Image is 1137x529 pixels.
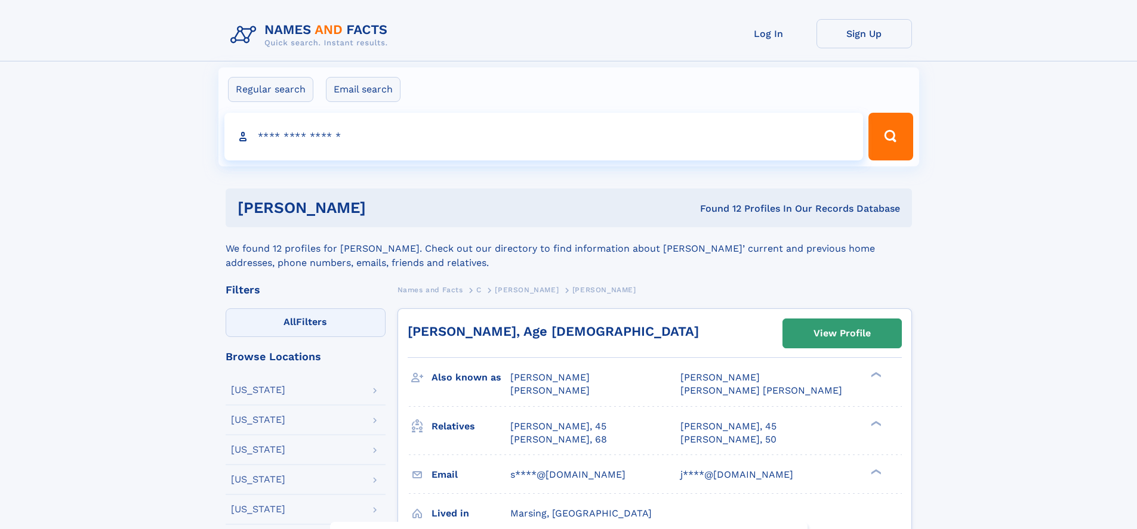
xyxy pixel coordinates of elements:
[510,433,607,446] a: [PERSON_NAME], 68
[680,433,777,446] a: [PERSON_NAME], 50
[226,308,386,337] label: Filters
[680,385,842,396] span: [PERSON_NAME] [PERSON_NAME]
[814,320,871,347] div: View Profile
[326,77,400,102] label: Email search
[231,385,285,395] div: [US_STATE]
[572,286,636,294] span: [PERSON_NAME]
[231,475,285,484] div: [US_STATE]
[476,286,482,294] span: C
[533,202,900,215] div: Found 12 Profiles In Our Records Database
[238,200,533,215] h1: [PERSON_NAME]
[398,282,463,297] a: Names and Facts
[510,385,590,396] span: [PERSON_NAME]
[432,503,510,524] h3: Lived in
[868,419,882,427] div: ❯
[868,468,882,475] div: ❯
[510,508,652,519] span: Marsing, [GEOGRAPHIC_DATA]
[432,367,510,388] h3: Also known as
[408,324,699,339] a: [PERSON_NAME], Age [DEMOGRAPHIC_DATA]
[783,319,901,348] a: View Profile
[816,19,912,48] a: Sign Up
[721,19,816,48] a: Log In
[868,371,882,379] div: ❯
[495,282,559,297] a: [PERSON_NAME]
[226,284,386,295] div: Filters
[432,416,510,437] h3: Relatives
[224,113,864,160] input: search input
[228,77,313,102] label: Regular search
[226,351,386,362] div: Browse Locations
[510,372,590,383] span: [PERSON_NAME]
[432,465,510,485] h3: Email
[680,420,777,433] a: [PERSON_NAME], 45
[231,415,285,425] div: [US_STATE]
[226,19,398,51] img: Logo Names and Facts
[868,113,913,160] button: Search Button
[680,372,760,383] span: [PERSON_NAME]
[231,505,285,514] div: [US_STATE]
[510,420,606,433] a: [PERSON_NAME], 45
[226,227,912,270] div: We found 12 profiles for [PERSON_NAME]. Check out our directory to find information about [PERSON...
[495,286,559,294] span: [PERSON_NAME]
[231,445,285,454] div: [US_STATE]
[284,316,296,327] span: All
[476,282,482,297] a: C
